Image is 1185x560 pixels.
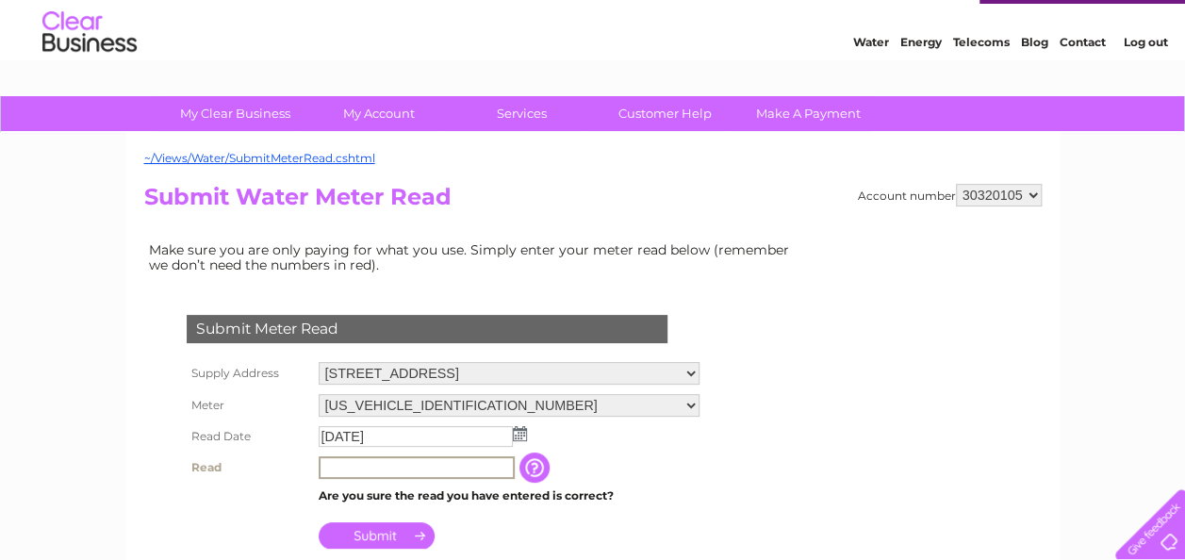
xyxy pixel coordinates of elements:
th: Meter [182,389,314,421]
a: 0333 014 3131 [830,9,960,33]
a: ~/Views/Water/SubmitMeterRead.cshtml [144,151,375,165]
th: Read Date [182,421,314,452]
th: Supply Address [182,357,314,389]
a: My Account [301,96,456,131]
div: Account number [858,184,1042,206]
th: Read [182,452,314,484]
a: Telecoms [953,80,1010,94]
img: logo.png [41,49,138,107]
a: My Clear Business [157,96,313,131]
td: Are you sure the read you have entered is correct? [314,484,704,508]
div: Submit Meter Read [187,315,667,343]
a: Make A Payment [731,96,886,131]
h2: Submit Water Meter Read [144,184,1042,220]
a: Services [444,96,600,131]
a: Energy [900,80,942,94]
a: Contact [1060,80,1106,94]
input: Information [519,453,553,483]
div: Clear Business is a trading name of Verastar Limited (registered in [GEOGRAPHIC_DATA] No. 3667643... [148,10,1039,91]
td: Make sure you are only paying for what you use. Simply enter your meter read below (remember we d... [144,238,804,277]
img: ... [513,426,527,441]
a: Log out [1123,80,1167,94]
a: Water [853,80,889,94]
input: Submit [319,522,435,549]
a: Blog [1021,80,1048,94]
a: Customer Help [587,96,743,131]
